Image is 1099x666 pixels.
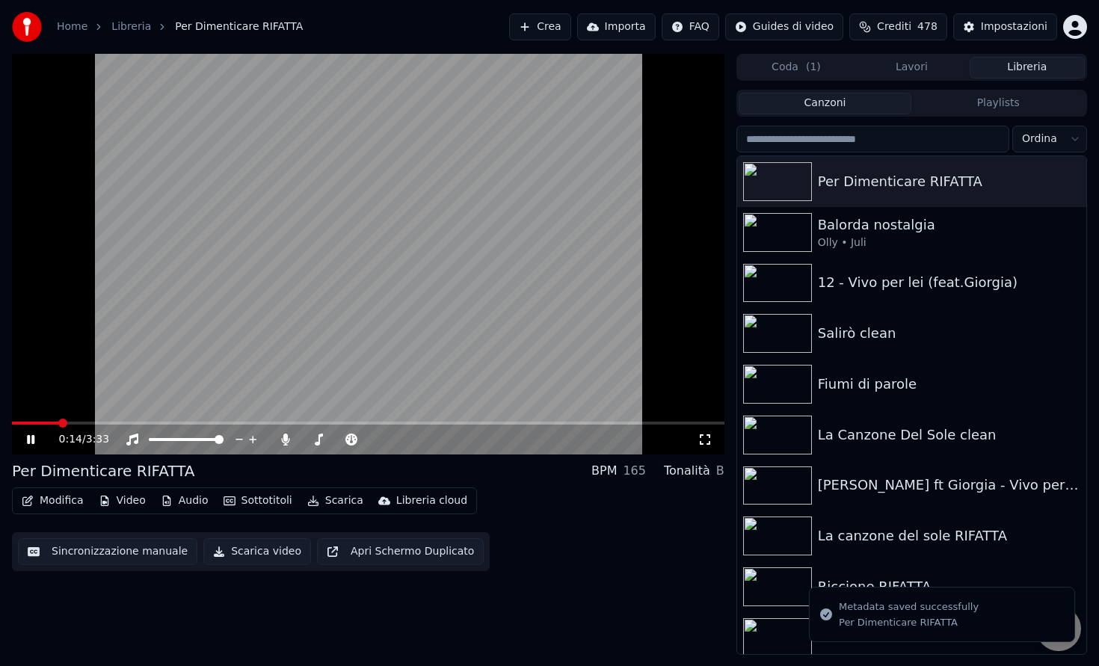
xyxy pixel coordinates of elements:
span: Per Dimenticare RIFATTA [175,19,303,34]
div: Salirò clean [818,323,1080,344]
button: Coda [739,57,854,78]
a: Home [57,19,87,34]
button: Video [93,490,152,511]
nav: breadcrumb [57,19,303,34]
button: Impostazioni [953,13,1057,40]
span: 0:14 [59,432,82,447]
span: 478 [917,19,938,34]
div: Impostazioni [981,19,1047,34]
button: Sincronizzazione manuale [18,538,197,565]
div: Tonalità [664,462,710,480]
div: 165 [623,462,646,480]
img: youka [12,12,42,42]
div: Per Dimenticare RIFATTA [12,460,195,481]
button: Crediti478 [849,13,947,40]
div: 12 - Vivo per lei (feat.Giorgia) [818,272,1080,293]
button: Canzoni [739,93,912,114]
button: Scarica video [203,538,311,565]
div: Per Dimenticare RIFATTA [839,616,979,629]
button: Crea [509,13,570,40]
span: Crediti [877,19,911,34]
button: Apri Schermo Duplicato [317,538,484,565]
div: La canzone del sole RIFATTA [818,525,1080,546]
span: 3:33 [86,432,109,447]
button: Playlists [911,93,1085,114]
div: Metadata saved successfully [839,599,979,614]
button: Sottotitoli [218,490,298,511]
button: Modifica [16,490,90,511]
button: Importa [577,13,656,40]
button: FAQ [662,13,719,40]
button: Guides di video [725,13,843,40]
div: BPM [591,462,617,480]
div: [PERSON_NAME] ft Giorgia - Vivo per lei [818,475,1080,496]
div: Per Dimenticare RIFATTA [818,171,1080,192]
div: Olly • Juli [818,235,1080,250]
button: Lavori [854,57,969,78]
button: Scarica [301,490,369,511]
div: / [59,432,95,447]
button: Libreria [970,57,1085,78]
span: ( 1 ) [806,60,821,75]
div: B [716,462,724,480]
span: Ordina [1022,132,1057,147]
div: La Canzone Del Sole clean [818,425,1080,445]
a: Libreria [111,19,151,34]
div: Libreria cloud [396,493,467,508]
button: Audio [155,490,215,511]
div: Fiumi di parole [818,374,1080,395]
div: Balorda nostalgia [818,215,1080,235]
